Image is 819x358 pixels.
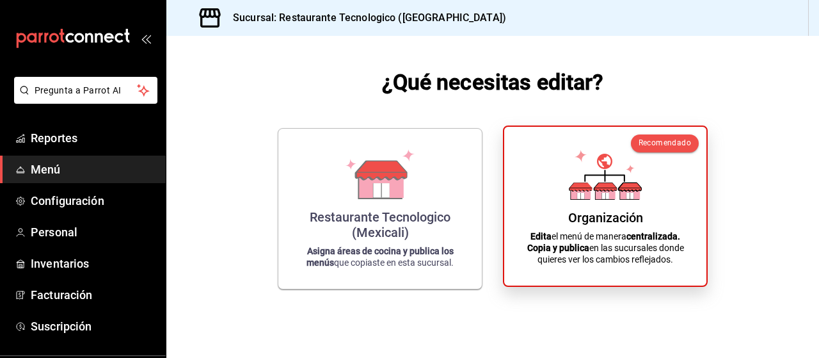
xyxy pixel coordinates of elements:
div: Organización [568,210,643,225]
h1: ¿Qué necesitas editar? [382,67,604,97]
button: Pregunta a Parrot AI [14,77,157,104]
span: Reportes [31,129,155,147]
strong: Asigna áreas de cocina y publica los menús [306,246,454,268]
h3: Sucursal: Restaurante Tecnologico ([GEOGRAPHIC_DATA]) [223,10,506,26]
strong: Edita [530,231,552,241]
span: Inventarios [31,255,155,272]
a: Pregunta a Parrot AI [9,93,157,106]
span: Menú [31,161,155,178]
strong: centralizada. [626,231,680,241]
span: Facturación [31,286,155,304]
p: el menú de manera en las sucursales donde quieres ver los cambios reflejados. [520,231,691,265]
span: Configuración [31,192,155,209]
div: Restaurante Tecnologico (Mexicali) [294,209,466,240]
strong: Copia y publica [527,243,589,253]
span: Personal [31,224,155,241]
span: Recomendado [639,138,691,147]
span: Pregunta a Parrot AI [35,84,138,97]
p: que copiaste en esta sucursal. [294,245,466,268]
span: Suscripción [31,318,155,335]
button: open_drawer_menu [141,33,151,44]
